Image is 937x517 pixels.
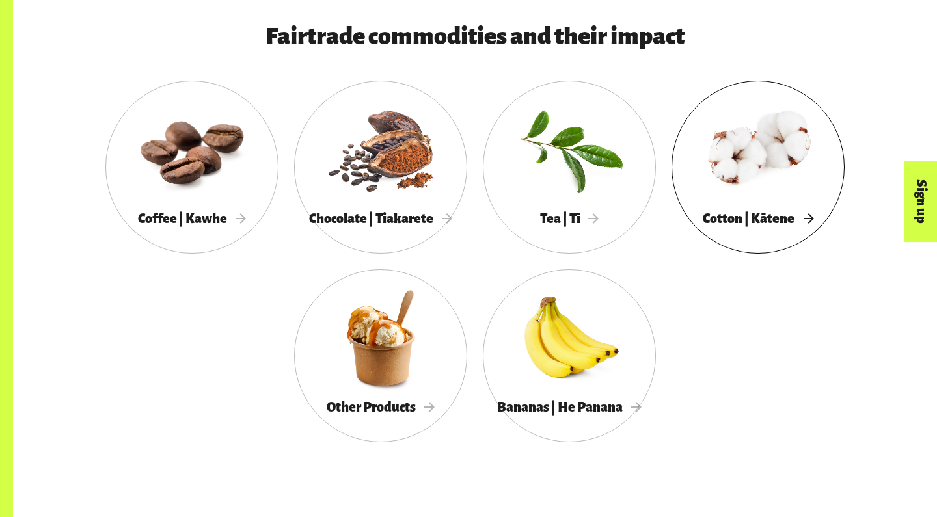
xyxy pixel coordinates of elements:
span: Bananas | He Panana [497,400,642,414]
span: Tea | Tī [540,211,599,226]
span: Chocolate | Tiakarete [309,211,452,226]
span: Coffee | Kawhe [138,211,246,226]
a: Cotton | Kātene [672,81,845,254]
a: Bananas | He Panana [483,269,656,442]
a: Other Products [294,269,467,442]
h3: Fairtrade commodities and their impact [144,23,806,49]
a: Chocolate | Tiakarete [294,81,467,254]
span: Other Products [327,400,435,414]
span: Cotton | Kātene [703,211,813,226]
a: Tea | Tī [483,81,656,254]
a: Coffee | Kawhe [105,81,278,254]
